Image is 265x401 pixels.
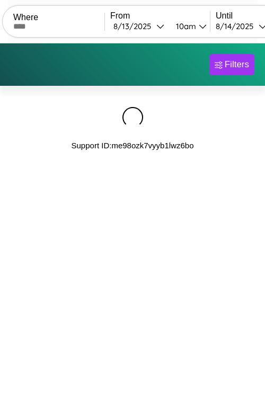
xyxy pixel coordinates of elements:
button: 8/13/2025 [110,21,167,32]
label: From [110,11,210,21]
button: 10am [167,21,210,32]
div: 8 / 13 / 2025 [113,21,156,31]
p: Support ID: me98ozk7vyyb1lwz6bo [72,138,194,153]
div: 10am [171,21,199,31]
button: Filters [209,54,254,75]
div: 8 / 14 / 2025 [216,21,259,31]
label: Where [13,13,104,22]
div: Filters [225,59,249,70]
